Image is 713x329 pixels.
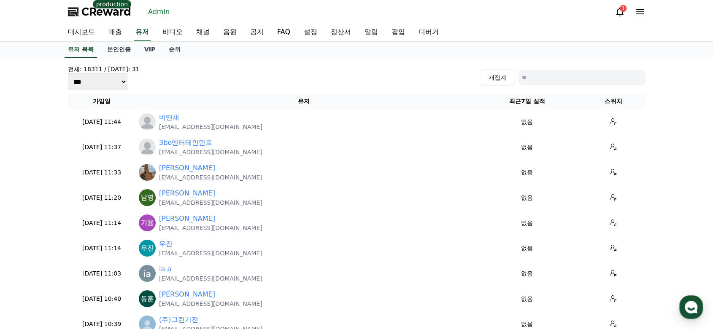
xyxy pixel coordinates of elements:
a: 유저 목록 [65,42,97,58]
p: 없음 [475,143,578,152]
a: 비앤채 [159,112,179,123]
a: 우진 [159,239,173,249]
a: 매출 [102,24,129,41]
div: 1 [620,5,627,12]
p: 없음 [475,193,578,202]
a: 팝업 [385,24,412,41]
a: CReward [68,5,131,19]
a: 본인인증 [100,42,138,58]
p: [DATE] 10:39 [71,320,132,329]
h4: 전체: 18311 / [DATE]: 31 [68,65,140,73]
a: [PERSON_NAME] [159,163,215,173]
a: Settings [109,259,162,280]
a: FAQ [270,24,297,41]
p: [EMAIL_ADDRESS][DOMAIN_NAME] [159,198,262,207]
p: [EMAIL_ADDRESS][DOMAIN_NAME] [159,173,262,182]
p: [EMAIL_ADDRESS][DOMAIN_NAME] [159,148,262,156]
p: 없음 [475,294,578,303]
p: [EMAIL_ADDRESS][DOMAIN_NAME] [159,224,262,232]
a: [PERSON_NAME] [159,188,215,198]
th: 스위치 [582,94,645,109]
img: https://lh3.googleusercontent.com/a/ACg8ocI1oRU0tOgGO9n0s63_vQJDg8Dbw2UdxCNu7F6Wd_ruPcSn1MQ=s96-c [139,240,156,257]
p: [DATE] 11:03 [71,269,132,278]
a: Messages [56,259,109,280]
img: profile_blank.webp [139,113,156,130]
a: 순위 [162,42,187,58]
a: VIP [138,42,162,58]
a: 대시보드 [61,24,102,41]
th: 유저 [135,94,472,109]
p: 없음 [475,219,578,227]
p: [DATE] 11:33 [71,168,132,177]
a: 음원 [216,24,243,41]
img: https://lh3.googleusercontent.com/a/ACg8ocIeWTOBgsUOUNZprH7k4KPAdVdvSxcZuY1y9bd4ofHP5wr3DW4=s96-c [139,265,156,282]
span: CReward [81,5,131,19]
p: 없음 [475,118,578,126]
th: 최근7일 실적 [472,94,582,109]
a: 3bo엔터테인먼트 [159,138,212,148]
p: [EMAIL_ADDRESS][DOMAIN_NAME] [159,123,262,131]
p: [DATE] 11:20 [71,193,132,202]
p: [DATE] 11:37 [71,143,132,152]
a: 비디오 [156,24,189,41]
p: [DATE] 11:14 [71,244,132,253]
a: ia a [159,264,171,274]
span: Settings [125,272,146,278]
img: profile_blank.webp [139,139,156,155]
span: Home [22,272,36,278]
a: Home [3,259,56,280]
a: (주)그린기전 [159,315,198,325]
a: 정산서 [324,24,358,41]
a: 유저 [134,24,151,41]
p: 없음 [475,244,578,253]
p: [DATE] 10:40 [71,294,132,303]
p: [EMAIL_ADDRESS][DOMAIN_NAME] [159,249,262,257]
img: https://lh3.googleusercontent.com/a/ACg8ocIIA3qSxz-nccjUeotEeHVT9JCymI3Xvw-Ix7vW5EozRxT8l056=s96-c [139,164,156,181]
span: Messages [70,272,95,279]
img: https://lh3.googleusercontent.com/a/ACg8ocJ_BKprCnUCgMRJzITuzWqqaXL7Oc16D3KixBUzp2IGuL1vmg=s96-c [139,290,156,307]
p: 없음 [475,269,578,278]
p: 없음 [475,168,578,177]
p: [DATE] 11:14 [71,219,132,227]
a: 설정 [297,24,324,41]
a: 알림 [358,24,385,41]
a: 채널 [189,24,216,41]
a: 공지 [243,24,270,41]
img: https://lh3.googleusercontent.com/a/ACg8ocKIdG_-f5Ga4FXjXdtmEtghKBBFXc7ku2IbqQ1vdUEVlAKp6Q=s96-c [139,214,156,231]
a: 1 [615,7,625,17]
img: https://lh3.googleusercontent.com/a/ACg8ocJqWGB3l1TbEcdyaibzLC9xJXrC7EaHvqmffx_MFoenheCifA=s96-c [139,189,156,206]
th: 가입일 [68,94,135,109]
p: [EMAIL_ADDRESS][DOMAIN_NAME] [159,274,262,283]
button: 재집계 [480,70,515,86]
p: [DATE] 11:44 [71,118,132,126]
a: [PERSON_NAME] [159,289,215,300]
a: Admin [145,5,173,19]
p: 없음 [475,320,578,329]
a: [PERSON_NAME] [159,214,215,224]
p: [EMAIL_ADDRESS][DOMAIN_NAME] [159,300,262,308]
a: 디버거 [412,24,446,41]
